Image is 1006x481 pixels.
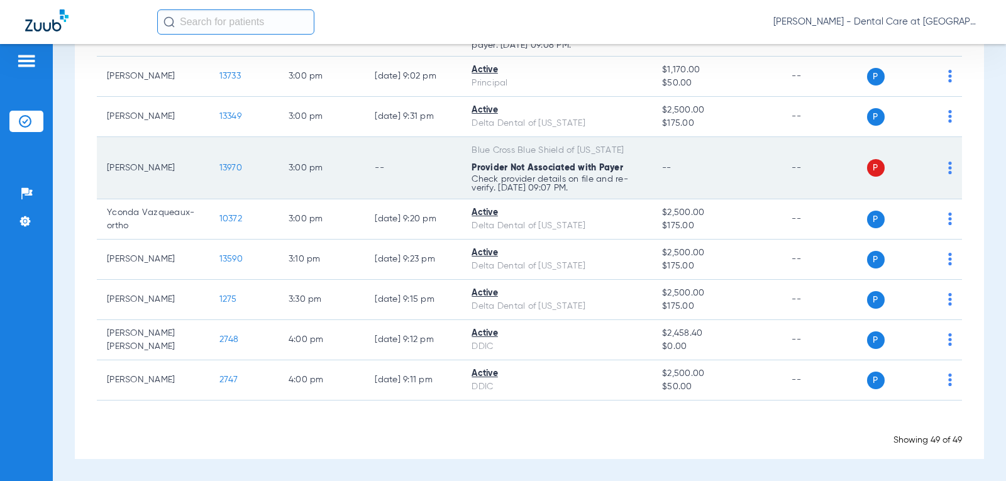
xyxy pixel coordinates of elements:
[867,108,885,126] span: P
[662,64,771,77] span: $1,170.00
[782,97,866,137] td: --
[948,253,952,265] img: group-dot-blue.svg
[472,340,642,353] div: DDIC
[472,367,642,380] div: Active
[662,219,771,233] span: $175.00
[219,375,238,384] span: 2747
[97,199,209,240] td: Yconda Vazqueaux-ortho
[279,199,365,240] td: 3:00 PM
[662,77,771,90] span: $50.00
[365,360,462,401] td: [DATE] 9:11 PM
[97,320,209,360] td: [PERSON_NAME] [PERSON_NAME]
[893,436,962,445] span: Showing 49 of 49
[97,97,209,137] td: [PERSON_NAME]
[472,206,642,219] div: Active
[279,280,365,320] td: 3:30 PM
[948,213,952,225] img: group-dot-blue.svg
[97,57,209,97] td: [PERSON_NAME]
[948,293,952,306] img: group-dot-blue.svg
[472,144,642,157] div: Blue Cross Blue Shield of [US_STATE]
[662,163,672,172] span: --
[219,112,241,121] span: 13349
[472,327,642,340] div: Active
[662,380,771,394] span: $50.00
[157,9,314,35] input: Search for patients
[782,199,866,240] td: --
[279,320,365,360] td: 4:00 PM
[472,260,642,273] div: Delta Dental of [US_STATE]
[219,295,237,304] span: 1275
[662,287,771,300] span: $2,500.00
[365,57,462,97] td: [DATE] 9:02 PM
[472,117,642,130] div: Delta Dental of [US_STATE]
[472,64,642,77] div: Active
[662,340,771,353] span: $0.00
[365,199,462,240] td: [DATE] 9:20 PM
[782,360,866,401] td: --
[365,240,462,280] td: [DATE] 9:23 PM
[163,16,175,28] img: Search Icon
[97,240,209,280] td: [PERSON_NAME]
[279,97,365,137] td: 3:00 PM
[867,159,885,177] span: P
[472,163,623,172] span: Provider Not Associated with Payer
[472,104,642,117] div: Active
[219,214,242,223] span: 10372
[662,117,771,130] span: $175.00
[219,163,242,172] span: 13970
[472,246,642,260] div: Active
[662,327,771,340] span: $2,458.40
[662,206,771,219] span: $2,500.00
[948,110,952,123] img: group-dot-blue.svg
[97,280,209,320] td: [PERSON_NAME]
[773,16,981,28] span: [PERSON_NAME] - Dental Care at [GEOGRAPHIC_DATA]
[472,219,642,233] div: Delta Dental of [US_STATE]
[25,9,69,31] img: Zuub Logo
[867,372,885,389] span: P
[662,300,771,313] span: $175.00
[97,360,209,401] td: [PERSON_NAME]
[365,320,462,360] td: [DATE] 9:12 PM
[948,70,952,82] img: group-dot-blue.svg
[279,137,365,199] td: 3:00 PM
[867,331,885,349] span: P
[782,320,866,360] td: --
[948,333,952,346] img: group-dot-blue.svg
[782,57,866,97] td: --
[472,380,642,394] div: DDIC
[867,251,885,268] span: P
[948,162,952,174] img: group-dot-blue.svg
[279,240,365,280] td: 3:10 PM
[219,255,243,263] span: 13590
[948,373,952,386] img: group-dot-blue.svg
[662,367,771,380] span: $2,500.00
[662,260,771,273] span: $175.00
[97,137,209,199] td: [PERSON_NAME]
[782,280,866,320] td: --
[365,97,462,137] td: [DATE] 9:31 PM
[867,291,885,309] span: P
[867,211,885,228] span: P
[219,72,241,80] span: 13733
[279,360,365,401] td: 4:00 PM
[16,53,36,69] img: hamburger-icon
[219,335,239,344] span: 2748
[662,246,771,260] span: $2,500.00
[365,137,462,199] td: --
[472,300,642,313] div: Delta Dental of [US_STATE]
[365,280,462,320] td: [DATE] 9:15 PM
[662,104,771,117] span: $2,500.00
[782,137,866,199] td: --
[279,57,365,97] td: 3:00 PM
[472,287,642,300] div: Active
[472,77,642,90] div: Principal
[867,68,885,86] span: P
[472,175,642,192] p: Check provider details on file and re-verify. [DATE] 09:07 PM.
[782,240,866,280] td: --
